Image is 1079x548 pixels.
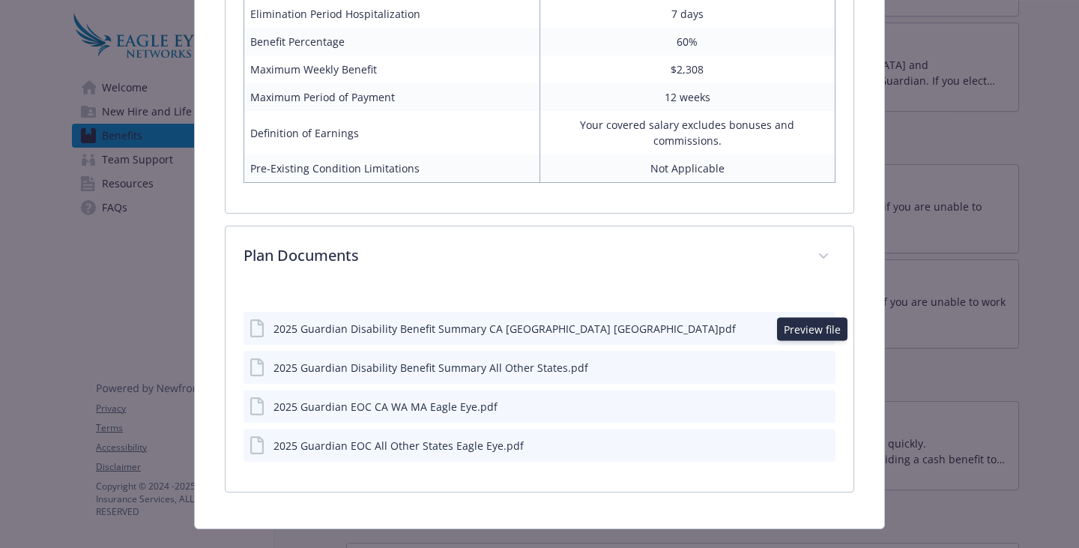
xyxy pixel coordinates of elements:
[244,28,539,55] td: Benefit Percentage
[539,55,835,83] td: $2,308
[273,321,736,337] div: 2025 Guardian Disability Benefit Summary CA [GEOGRAPHIC_DATA] [GEOGRAPHIC_DATA]pdf
[789,360,801,376] button: download file
[244,55,539,83] td: Maximum Weekly Benefit
[226,288,853,492] div: Plan Documents
[226,226,853,288] div: Plan Documents
[539,154,835,183] td: Not Applicable
[273,360,588,376] div: 2025 Guardian Disability Benefit Summary All Other States.pdf
[539,83,835,111] td: 12 weeks
[792,438,804,454] button: download file
[244,154,539,183] td: Pre-Existing Condition Limitations
[539,111,835,154] td: Your covered salary excludes bonuses and commissions.
[792,399,804,415] button: download file
[244,244,800,267] p: Plan Documents
[813,360,829,376] button: preview file
[244,83,539,111] td: Maximum Period of Payment
[539,28,835,55] td: 60%
[244,111,539,154] td: Definition of Earnings
[816,438,829,454] button: preview file
[816,399,829,415] button: preview file
[273,399,498,415] div: 2025 Guardian EOC CA WA MA Eagle Eye.pdf
[273,438,524,454] div: 2025 Guardian EOC All Other States Eagle Eye.pdf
